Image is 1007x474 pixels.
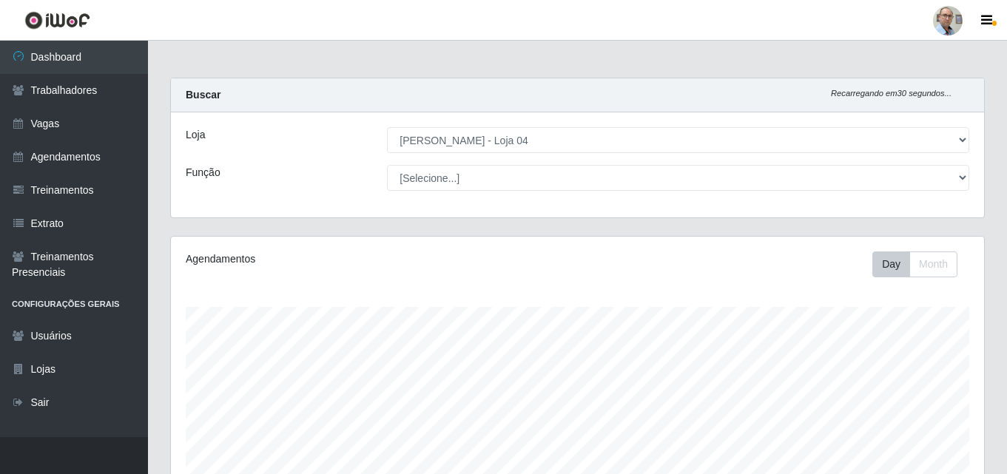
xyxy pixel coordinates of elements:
[186,89,220,101] strong: Buscar
[872,251,910,277] button: Day
[909,251,957,277] button: Month
[186,127,205,143] label: Loja
[186,251,499,267] div: Agendamentos
[872,251,957,277] div: First group
[872,251,969,277] div: Toolbar with button groups
[186,165,220,180] label: Função
[831,89,952,98] i: Recarregando em 30 segundos...
[24,11,90,30] img: CoreUI Logo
